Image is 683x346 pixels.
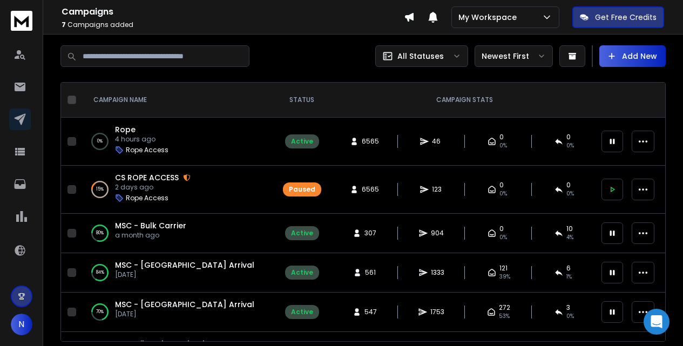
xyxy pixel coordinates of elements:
p: 0 % [97,136,103,147]
p: [DATE] [115,270,254,279]
button: N [11,314,32,335]
span: 0 % [566,312,574,321]
span: 4 % [566,233,573,242]
span: 0 % [499,189,507,198]
p: Rope Access [126,146,168,154]
span: 123 [432,185,443,194]
p: My Workspace [458,12,521,23]
p: [DATE] [115,310,254,318]
span: 6565 [362,185,379,194]
span: 53 % [499,312,510,321]
span: 0 [566,133,571,141]
p: Campaigns added [62,21,404,29]
p: a month ago [115,231,186,240]
div: Active [291,229,313,238]
span: 46 [432,137,443,146]
p: 70 % [96,307,104,317]
span: 0 [566,181,571,189]
span: 0 % [566,141,574,150]
p: 84 % [96,267,104,278]
td: 80%MSC - Bulk Carriera month ago [80,214,269,253]
p: 4 hours ago [115,135,168,144]
td: 0%Rope4 hours agoRope Access [80,118,269,166]
th: STATUS [269,83,334,118]
span: 0 [499,181,504,189]
div: Active [291,137,313,146]
span: 7 [62,20,66,29]
p: All Statuses [397,51,444,62]
span: 0 % [566,189,574,198]
span: 0% [499,233,507,242]
td: 15%CS ROPE ACCESS2 days agoRope Access [80,166,269,214]
span: 0 [499,225,504,233]
span: 0% [499,141,507,150]
button: Add New [599,45,666,67]
span: 10 [566,225,573,233]
span: 0 [499,133,504,141]
button: Get Free Credits [572,6,664,28]
p: Rope Access [126,194,168,202]
th: CAMPAIGN STATS [334,83,595,118]
a: Rope [115,124,136,135]
div: Active [291,308,313,316]
a: MSC - [GEOGRAPHIC_DATA] Arrival [115,260,254,270]
p: 2 days ago [115,183,191,192]
h1: Campaigns [62,5,404,18]
img: logo [11,11,32,31]
span: 547 [364,308,377,316]
td: 84%MSC - [GEOGRAPHIC_DATA] Arrival[DATE] [80,253,269,293]
span: 1 % [566,273,572,281]
td: 70%MSC - [GEOGRAPHIC_DATA] Arrival[DATE] [80,293,269,332]
div: Paused [289,185,315,194]
span: 6 [566,264,571,273]
p: 80 % [96,228,104,239]
span: 307 [364,229,376,238]
span: 561 [365,268,376,277]
a: MSC - [GEOGRAPHIC_DATA] Arrival [115,299,254,310]
p: Get Free Credits [595,12,657,23]
span: 904 [431,229,444,238]
span: 39 % [499,273,510,281]
span: 6565 [362,137,379,146]
a: MSC - Bulk Carrier [115,220,186,231]
span: 1753 [430,308,444,316]
p: 15 % [96,184,104,195]
div: Active [291,268,313,277]
th: CAMPAIGN NAME [80,83,269,118]
span: 1333 [431,268,444,277]
span: 121 [499,264,508,273]
a: CS ROPE ACCESS [115,172,179,183]
span: 272 [499,303,510,312]
button: Newest First [475,45,553,67]
div: Open Intercom Messenger [644,309,670,335]
span: 3 [566,303,570,312]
